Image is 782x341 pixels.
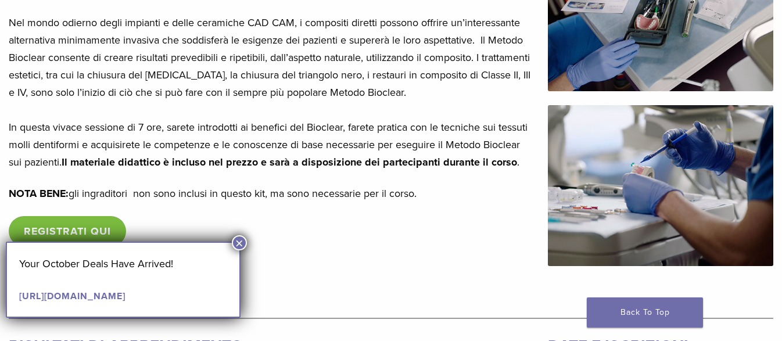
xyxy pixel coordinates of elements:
[9,216,126,246] a: REGISTRATI QUI
[9,185,534,202] p: gli ingraditori non sono inclusi in questo kit, ma sono necessarie per il corso.
[62,156,517,168] strong: Il materiale didattico è incluso nel prezzo e sarà a disposizione dei partecipanti durante il corso
[9,187,69,200] strong: NOTA BENE:
[232,235,247,250] button: Close
[19,255,227,272] p: Your October Deals Have Arrived!
[19,290,125,302] a: [URL][DOMAIN_NAME]
[587,297,703,328] a: Back To Top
